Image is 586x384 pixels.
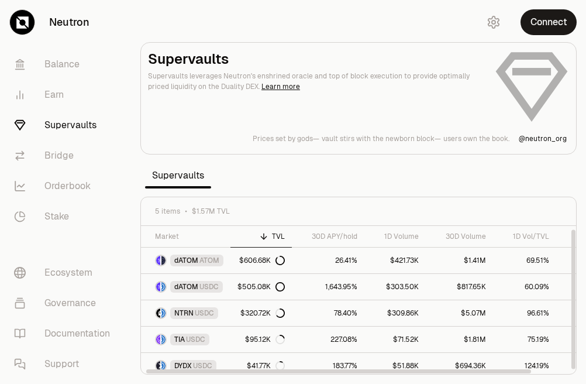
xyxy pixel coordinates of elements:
p: @ neutron_org [519,134,567,143]
a: NTRN LogoUSDC LogoNTRNUSDC [141,300,230,326]
img: NTRN Logo [156,308,160,318]
img: USDC Logo [161,335,166,344]
a: Balance [5,49,126,80]
a: $51.88K [364,353,426,379]
a: $5.07M [426,300,493,326]
a: Supervaults [5,110,126,140]
a: $817.65K [426,274,493,300]
div: 30D Volume [433,232,486,241]
div: $95.12K [245,335,285,344]
span: $1.57M TVL [192,207,230,216]
h2: Supervaults [148,50,485,68]
a: 78.40% [292,300,364,326]
a: $95.12K [230,327,292,352]
div: $606.68K [239,256,285,265]
p: users own the book. [443,134,509,143]
button: Connect [520,9,577,35]
div: $320.72K [240,308,285,318]
a: $41.77K [230,353,292,379]
span: ATOM [199,256,219,265]
a: Orderbook [5,171,126,201]
span: USDC [195,308,214,318]
a: $309.86K [364,300,426,326]
img: USDC Logo [161,361,166,371]
a: dATOM LogoUSDC LogodATOMUSDC [141,274,230,300]
a: $505.08K [230,274,292,300]
a: DYDX LogoUSDC LogoDYDXUSDC [141,353,230,379]
a: Support [5,349,126,379]
div: 30D APY/hold [299,232,357,241]
a: $71.52K [364,327,426,352]
a: Documentation [5,318,126,349]
span: USDC [186,335,205,344]
a: 26.41% [292,248,364,273]
a: $421.73K [364,248,426,273]
img: dATOM Logo [156,256,160,265]
span: USDC [199,282,219,292]
img: TIA Logo [156,335,160,344]
a: $1.81M [426,327,493,352]
img: DYDX Logo [156,361,160,371]
div: 1D Vol/TVL [500,232,549,241]
a: $1.41M [426,248,493,273]
a: dATOM LogoATOM LogodATOMATOM [141,248,230,273]
img: USDC Logo [161,282,166,292]
div: $505.08K [237,282,285,292]
a: $694.36K [426,353,493,379]
div: 1D Volume [371,232,419,241]
div: Market [155,232,223,241]
a: 227.08% [292,327,364,352]
a: 124.19% [493,353,556,379]
img: ATOM Logo [161,256,166,265]
a: 1,643.95% [292,274,364,300]
a: 60.09% [493,274,556,300]
span: dATOM [174,256,198,265]
span: USDC [193,361,212,371]
span: NTRN [174,308,194,318]
a: Bridge [5,140,126,171]
a: $303.50K [364,274,426,300]
img: dATOM Logo [156,282,160,292]
div: $41.77K [247,361,285,371]
span: DYDX [174,361,192,371]
a: Stake [5,201,126,232]
div: TVL [237,232,285,241]
img: USDC Logo [161,308,166,318]
a: 183.77% [292,353,364,379]
span: TIA [174,335,185,344]
span: Supervaults [145,164,211,187]
p: Supervaults leverages Neutron's enshrined oracle and top of block execution to provide optimally ... [148,71,485,92]
a: Ecosystem [5,258,126,288]
p: Prices set by gods— [253,134,319,143]
a: Prices set by gods—vault stirs with the newborn block—users own the book. [253,134,509,143]
a: 69.51% [493,248,556,273]
span: dATOM [174,282,198,292]
a: $320.72K [230,300,292,326]
a: @neutron_org [519,134,567,143]
a: Learn more [261,82,300,91]
a: 96.61% [493,300,556,326]
a: Governance [5,288,126,318]
a: $606.68K [230,248,292,273]
p: vault stirs with the newborn block— [322,134,441,143]
a: 75.19% [493,327,556,352]
a: Earn [5,80,126,110]
a: TIA LogoUSDC LogoTIAUSDC [141,327,230,352]
span: 5 items [155,207,180,216]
